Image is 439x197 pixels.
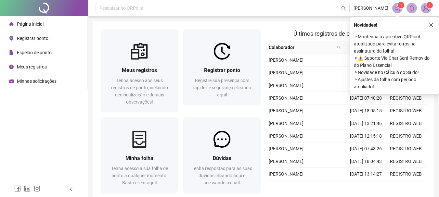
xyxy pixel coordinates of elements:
[34,185,40,192] span: instagram
[183,29,261,105] a: Registrar pontoRegistre sua presença com rapidez e segurança clicando aqui!
[9,79,14,83] span: schedule
[346,54,386,67] td: [DATE] 07:50:01
[9,50,14,55] span: file
[9,36,14,41] span: environment
[346,155,386,168] td: [DATE] 18:04:43
[111,78,168,105] span: Tenha acesso aos seus registros de ponto, incluindo geolocalização e demais observações!
[9,65,14,69] span: clock-circle
[346,168,386,180] td: [DATE] 13:14:27
[429,3,431,7] span: 1
[269,121,303,126] span: [PERSON_NAME]
[269,57,303,63] span: [PERSON_NAME]
[341,6,346,11] span: search
[386,117,426,130] td: REGISTRO WEB
[346,92,386,105] td: [DATE] 07:40:20
[69,187,73,191] span: left
[193,78,251,97] span: Registre sua presença com rapidez e segurança clicando aqui!
[421,3,431,13] img: 84003
[346,67,386,79] td: [DATE] 14:02:39
[343,41,382,54] th: Data/Hora
[386,168,426,180] td: REGISTRO WEB
[17,36,48,41] span: Registrar ponto
[386,105,426,117] td: REGISTRO WEB
[354,76,435,90] span: ⚬ Ajustes da folha com período ampliado!
[354,33,435,55] span: ⚬ Mantenha o aplicativo QRPoint atualizado para evitar erros na assinatura da folha!
[354,55,435,69] span: ⚬ ⚠️ Suporte Via Chat Será Removido do Plano Essencial
[386,142,426,155] td: REGISTRO WEB
[354,69,435,76] span: ⚬ Novidade no Cálculo do Saldo!
[24,185,31,192] span: linkedin
[17,21,44,27] span: Página inicial
[269,108,303,113] span: [PERSON_NAME]
[354,21,377,29] span: Novidades !
[386,92,426,105] td: REGISTRO WEB
[269,171,303,177] span: [PERSON_NAME]
[204,67,240,73] span: Registrar ponto
[346,117,386,130] td: [DATE] 13:21:46
[337,45,341,49] span: search
[336,43,342,52] span: search
[394,5,400,11] span: notification
[9,22,14,26] span: home
[269,95,303,101] span: [PERSON_NAME]
[14,185,21,192] span: facebook
[346,44,374,51] span: Data/Hora
[269,83,303,88] span: [PERSON_NAME]
[111,166,168,185] span: Tenha acesso a sua folha de ponto a qualquer momento. Basta clicar aqui!
[213,155,231,161] span: Dúvidas
[293,30,398,37] span: Últimos registros de ponto sincronizados
[346,79,386,92] td: [DATE] 12:49:02
[409,5,415,11] span: bell
[269,70,303,75] span: [PERSON_NAME]
[346,130,386,142] td: [DATE] 12:15:18
[269,159,303,164] span: [PERSON_NAME]
[386,180,426,193] td: REGISTRO WEB
[101,29,178,112] a: Meus registrosTenha acesso aos seus registros de ponto, incluindo geolocalização e demais observa...
[183,117,261,193] a: DúvidasTenha respostas para as suas dúvidas clicando aqui e acessando o chat!
[101,117,178,193] a: Minha folhaTenha acesso a sua folha de ponto a qualquer momento. Basta clicar aqui!
[17,64,47,69] span: Meus registros
[125,155,153,161] span: Minha folha
[429,23,433,27] span: close
[269,133,303,139] span: [PERSON_NAME]
[17,79,57,84] span: Minhas solicitações
[346,180,386,193] td: [DATE] 12:01:56
[122,67,157,73] span: Meus registros
[346,105,386,117] td: [DATE] 18:05:15
[17,50,52,55] span: Espelho de ponto
[269,44,335,51] span: Colaborador
[346,142,386,155] td: [DATE] 07:43:26
[426,2,433,8] sup: Atualize o seu contato no menu Meus Dados
[269,146,303,151] span: [PERSON_NAME]
[398,2,404,8] sup: 1
[386,155,426,168] td: REGISTRO WEB
[386,130,426,142] td: REGISTRO WEB
[400,3,402,7] span: 1
[192,166,252,185] span: Tenha respostas para as suas dúvidas clicando aqui e acessando o chat!
[354,5,388,12] span: [PERSON_NAME]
